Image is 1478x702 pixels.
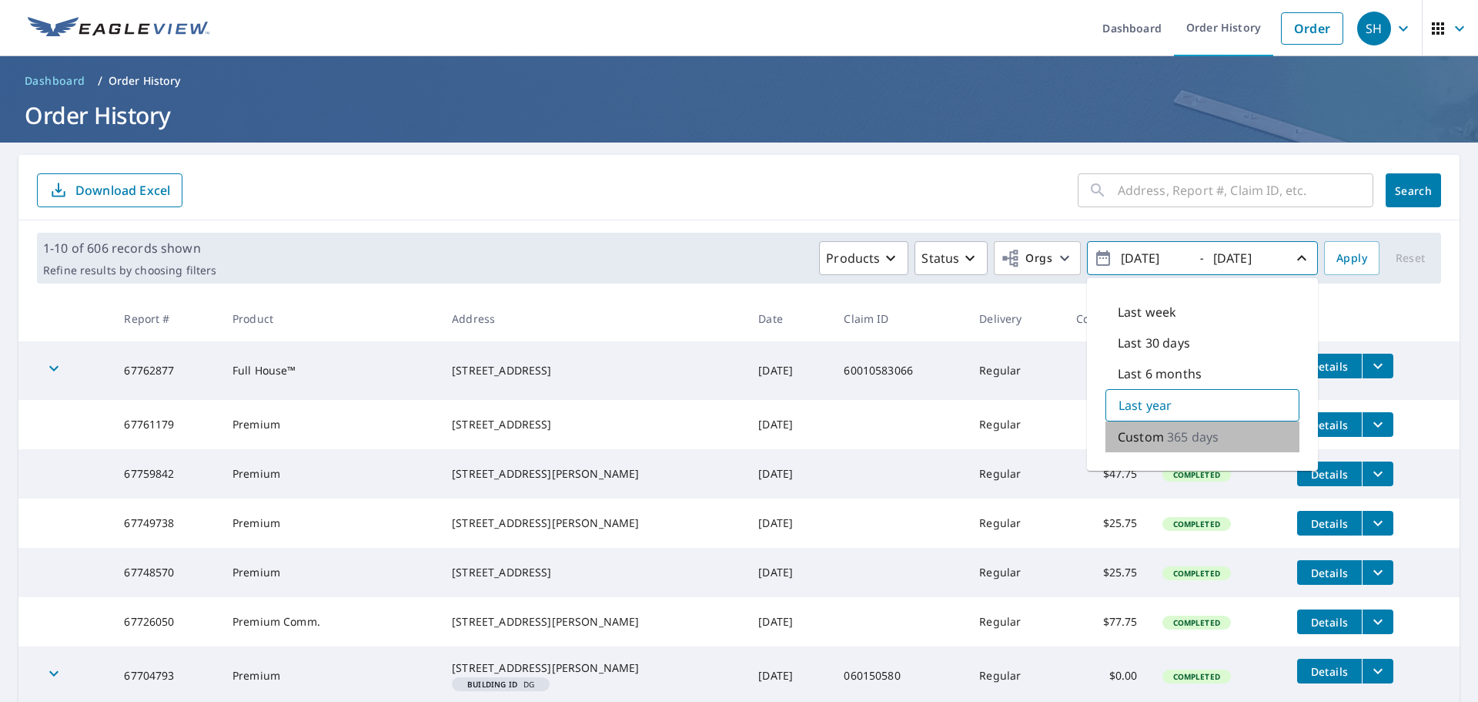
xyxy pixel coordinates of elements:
a: Order [1281,12,1343,45]
a: Dashboard [18,69,92,93]
span: Details [1306,664,1353,679]
td: [DATE] [746,341,831,400]
input: yyyy/mm/dd [1116,246,1192,270]
div: Last week [1105,297,1299,327]
td: 67759842 [112,449,220,499]
button: - [1087,241,1318,275]
th: Report # [112,296,220,341]
p: Last year [1119,396,1172,415]
button: filesDropdownBtn-67726050 [1362,610,1393,634]
div: Last 30 days [1105,327,1299,358]
div: [STREET_ADDRESS][PERSON_NAME] [452,516,734,531]
div: [STREET_ADDRESS][PERSON_NAME] [452,466,734,482]
th: Date [746,296,831,341]
th: Product [220,296,440,341]
input: Address, Report #, Claim ID, etc. [1118,169,1373,212]
p: Last 6 months [1118,364,1202,383]
button: filesDropdownBtn-67704793 [1362,659,1393,684]
span: Completed [1164,617,1229,628]
p: Download Excel [75,182,170,199]
button: detailsBtn-67762877 [1297,354,1362,378]
p: Last 30 days [1118,334,1190,352]
h1: Order History [18,99,1460,131]
td: Regular [967,341,1064,400]
button: Status [915,241,988,275]
td: $73.50 [1064,400,1149,449]
div: [STREET_ADDRESS][PERSON_NAME] [452,614,734,630]
span: Details [1306,516,1353,531]
td: 67761179 [112,400,220,449]
td: Premium [220,499,440,548]
td: Regular [967,548,1064,597]
td: $77.75 [1064,597,1149,647]
div: Custom365 days [1105,422,1299,452]
div: [STREET_ADDRESS] [452,565,734,580]
em: Building ID [467,680,517,688]
div: [STREET_ADDRESS] [452,417,734,432]
div: Last 6 months [1105,358,1299,389]
th: Address [440,296,746,341]
td: Regular [967,597,1064,647]
button: filesDropdownBtn-67761179 [1362,412,1393,437]
th: Cost [1064,296,1149,341]
span: Completed [1164,469,1229,480]
td: [DATE] [746,499,831,548]
img: EV Logo [28,17,209,40]
td: 67748570 [112,548,220,597]
p: Order History [109,73,181,89]
button: detailsBtn-67759842 [1297,462,1362,486]
button: detailsBtn-67704793 [1297,659,1362,684]
th: Claim ID [831,296,967,341]
span: Orgs [1001,249,1052,268]
td: $25.75 [1064,548,1149,597]
button: detailsBtn-67726050 [1297,610,1362,634]
span: Details [1306,418,1353,432]
td: 67726050 [112,597,220,647]
p: Products [826,249,880,267]
button: detailsBtn-67761179 [1297,412,1362,437]
span: Details [1306,615,1353,630]
span: Details [1306,566,1353,580]
div: [STREET_ADDRESS][PERSON_NAME] [452,660,734,676]
p: Status [921,249,959,267]
td: Premium [220,400,440,449]
button: Download Excel [37,173,182,207]
span: DG [458,680,543,688]
td: [DATE] [746,548,831,597]
td: [DATE] [746,597,831,647]
td: 67749738 [112,499,220,548]
td: Premium Comm. [220,597,440,647]
span: Completed [1164,519,1229,529]
td: 60010583066 [831,341,967,400]
button: filesDropdownBtn-67748570 [1362,560,1393,585]
td: 67762877 [112,341,220,400]
span: Dashboard [25,73,85,89]
td: [DATE] [746,449,831,499]
td: Regular [967,449,1064,499]
td: $88.00 [1064,341,1149,400]
button: Products [819,241,908,275]
nav: breadcrumb [18,69,1460,93]
span: - [1094,245,1311,272]
div: [STREET_ADDRESS] [452,363,734,378]
p: 1-10 of 606 records shown [43,239,216,257]
button: detailsBtn-67748570 [1297,560,1362,585]
span: Apply [1336,249,1367,268]
li: / [98,72,102,90]
td: [DATE] [746,400,831,449]
input: yyyy/mm/dd [1209,246,1284,270]
button: filesDropdownBtn-67759842 [1362,462,1393,486]
td: $25.75 [1064,499,1149,548]
td: $47.75 [1064,449,1149,499]
p: Last week [1118,303,1176,321]
div: Last year [1105,389,1299,422]
button: filesDropdownBtn-67749738 [1362,511,1393,536]
p: Refine results by choosing filters [43,264,216,277]
button: Search [1386,173,1441,207]
p: 365 days [1167,428,1219,446]
th: Delivery [967,296,1064,341]
td: Regular [967,400,1064,449]
p: Custom [1118,428,1164,446]
button: Orgs [994,241,1081,275]
span: Completed [1164,671,1229,682]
